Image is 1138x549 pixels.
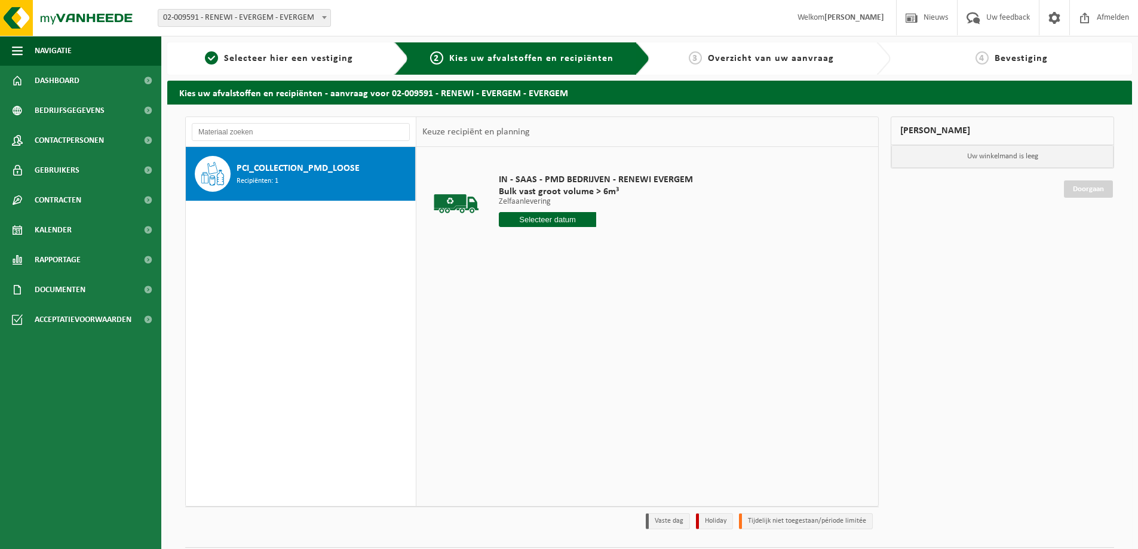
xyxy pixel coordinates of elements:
[1064,180,1113,198] a: Doorgaan
[708,54,834,63] span: Overzicht van uw aanvraag
[499,212,596,227] input: Selecteer datum
[430,51,443,65] span: 2
[186,147,416,201] button: PCI_COLLECTION_PMD_LOOSE Recipiënten: 1
[173,51,385,66] a: 1Selecteer hier een vestiging
[35,245,81,275] span: Rapportage
[237,161,360,176] span: PCI_COLLECTION_PMD_LOOSE
[35,305,131,335] span: Acceptatievoorwaarden
[158,10,330,26] span: 02-009591 - RENEWI - EVERGEM - EVERGEM
[891,116,1114,145] div: [PERSON_NAME]
[416,117,536,147] div: Keuze recipiënt en planning
[689,51,702,65] span: 3
[192,123,410,141] input: Materiaal zoeken
[35,125,104,155] span: Contactpersonen
[35,215,72,245] span: Kalender
[499,198,693,206] p: Zelfaanlevering
[35,185,81,215] span: Contracten
[167,81,1132,104] h2: Kies uw afvalstoffen en recipiënten - aanvraag voor 02-009591 - RENEWI - EVERGEM - EVERGEM
[646,513,690,529] li: Vaste dag
[224,54,353,63] span: Selecteer hier een vestiging
[499,174,693,186] span: IN - SAAS - PMD BEDRIJVEN - RENEWI EVERGEM
[205,51,218,65] span: 1
[739,513,873,529] li: Tijdelijk niet toegestaan/période limitée
[35,66,79,96] span: Dashboard
[449,54,614,63] span: Kies uw afvalstoffen en recipiënten
[995,54,1048,63] span: Bevestiging
[499,186,693,198] span: Bulk vast groot volume > 6m³
[696,513,733,529] li: Holiday
[976,51,989,65] span: 4
[158,9,331,27] span: 02-009591 - RENEWI - EVERGEM - EVERGEM
[824,13,884,22] strong: [PERSON_NAME]
[891,145,1114,168] p: Uw winkelmand is leeg
[237,176,278,187] span: Recipiënten: 1
[35,96,105,125] span: Bedrijfsgegevens
[35,155,79,185] span: Gebruikers
[35,36,72,66] span: Navigatie
[35,275,85,305] span: Documenten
